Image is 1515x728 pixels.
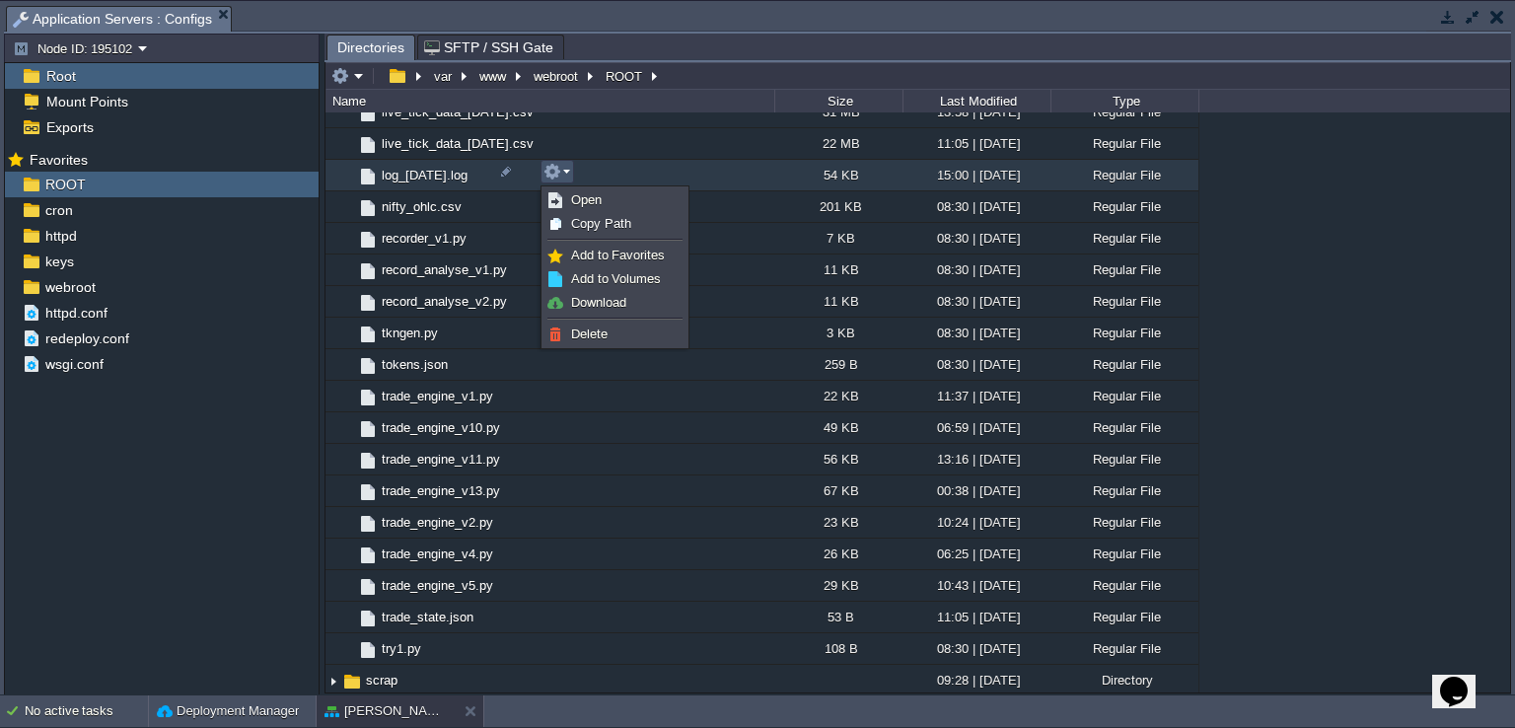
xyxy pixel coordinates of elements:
[774,507,902,538] div: 23 KB
[341,475,357,506] img: AMDAwAAAACH5BAEAAAAALAAAAAABAAEAAAICRAEAOw==
[41,329,132,347] span: redeploy.conf
[544,292,685,314] a: Download
[357,608,379,629] img: AMDAwAAAACH5BAEAAAAALAAAAAABAAEAAAICRAEAOw==
[341,349,357,380] img: AMDAwAAAACH5BAEAAAAALAAAAAABAAEAAAICRAEAOw==
[41,304,110,322] span: httpd.conf
[41,227,80,245] span: httpd
[41,201,76,219] span: cron
[41,253,77,270] a: keys
[544,245,685,266] a: Add to Favorites
[357,355,379,377] img: AMDAwAAAACH5BAEAAAAALAAAAAABAAEAAAICRAEAOw==
[357,450,379,472] img: AMDAwAAAACH5BAEAAAAALAAAAAABAAEAAAICRAEAOw==
[902,97,1050,127] div: 13:58 | [DATE]
[379,230,469,247] a: recorder_v1.py
[325,701,449,721] button: [PERSON_NAME]
[341,539,357,569] img: AMDAwAAAACH5BAEAAAAALAAAAAABAAEAAAICRAEAOw==
[1050,539,1198,569] div: Regular File
[341,97,357,127] img: AMDAwAAAACH5BAEAAAAALAAAAAABAAEAAAICRAEAOw==
[42,67,79,85] span: Root
[1050,160,1198,190] div: Regular File
[774,160,902,190] div: 54 KB
[341,570,357,601] img: AMDAwAAAACH5BAEAAAAALAAAAAABAAEAAAICRAEAOw==
[357,197,379,219] img: AMDAwAAAACH5BAEAAAAALAAAAAABAAEAAAICRAEAOw==
[13,7,212,32] span: Application Servers : Configs
[379,514,496,531] a: trade_engine_v2.py
[357,639,379,661] img: AMDAwAAAACH5BAEAAAAALAAAAAABAAEAAAICRAEAOw==
[544,189,685,211] a: Open
[357,229,379,251] img: AMDAwAAAACH5BAEAAAAALAAAAAABAAEAAAICRAEAOw==
[774,223,902,254] div: 7 KB
[774,97,902,127] div: 31 MB
[341,507,357,538] img: AMDAwAAAACH5BAEAAAAALAAAAAABAAEAAAICRAEAOw==
[603,67,647,85] button: ROOT
[902,475,1050,506] div: 00:38 | [DATE]
[1050,255,1198,285] div: Regular File
[1050,570,1198,601] div: Regular File
[571,192,602,207] span: Open
[341,318,357,348] img: AMDAwAAAACH5BAEAAAAALAAAAAABAAEAAAICRAEAOw==
[902,539,1050,569] div: 06:25 | [DATE]
[902,381,1050,411] div: 11:37 | [DATE]
[26,152,91,168] a: Favorites
[571,295,626,310] span: Download
[341,223,357,254] img: AMDAwAAAACH5BAEAAAAALAAAAAABAAEAAAICRAEAOw==
[902,128,1050,159] div: 11:05 | [DATE]
[357,134,379,156] img: AMDAwAAAACH5BAEAAAAALAAAAAABAAEAAAICRAEAOw==
[774,381,902,411] div: 22 KB
[379,388,496,404] span: trade_engine_v1.py
[1052,90,1198,112] div: Type
[379,198,465,215] a: nifty_ohlc.csv
[902,602,1050,632] div: 11:05 | [DATE]
[41,176,89,193] a: ROOT
[902,507,1050,538] div: 10:24 | [DATE]
[379,640,424,657] span: try1.py
[774,128,902,159] div: 22 MB
[776,90,902,112] div: Size
[157,701,299,721] button: Deployment Manager
[26,151,91,169] span: Favorites
[357,545,379,566] img: AMDAwAAAACH5BAEAAAAALAAAAAABAAEAAAICRAEAOw==
[379,135,537,152] a: live_tick_data_[DATE].csv
[341,160,357,190] img: AMDAwAAAACH5BAEAAAAALAAAAAABAAEAAAICRAEAOw==
[1050,633,1198,664] div: Regular File
[571,216,631,231] span: Copy Path
[379,293,510,310] a: record_analyse_v2.py
[1050,97,1198,127] div: Regular File
[357,292,379,314] img: AMDAwAAAACH5BAEAAAAALAAAAAABAAEAAAICRAEAOw==
[1432,649,1495,708] iframe: chat widget
[41,355,107,373] span: wsgi.conf
[379,356,451,373] span: tokens.json
[357,166,379,187] img: AMDAwAAAACH5BAEAAAAALAAAAAABAAEAAAICRAEAOw==
[902,412,1050,443] div: 06:59 | [DATE]
[1050,665,1198,695] div: Directory
[571,327,608,341] span: Delete
[379,261,510,278] a: record_analyse_v1.py
[424,36,553,59] span: SFTP / SSH Gate
[1050,191,1198,222] div: Regular File
[357,513,379,535] img: AMDAwAAAACH5BAEAAAAALAAAAAABAAEAAAICRAEAOw==
[1050,602,1198,632] div: Regular File
[379,482,503,499] span: trade_engine_v13.py
[902,633,1050,664] div: 08:30 | [DATE]
[357,576,379,598] img: AMDAwAAAACH5BAEAAAAALAAAAAABAAEAAAICRAEAOw==
[357,481,379,503] img: AMDAwAAAACH5BAEAAAAALAAAAAABAAEAAAICRAEAOw==
[379,577,496,594] a: trade_engine_v5.py
[357,260,379,282] img: AMDAwAAAACH5BAEAAAAALAAAAAABAAEAAAICRAEAOw==
[774,602,902,632] div: 53 B
[379,419,503,436] span: trade_engine_v10.py
[41,278,99,296] a: webroot
[379,451,503,468] a: trade_engine_v11.py
[379,609,476,625] a: trade_state.json
[774,570,902,601] div: 29 KB
[1050,507,1198,538] div: Regular File
[379,325,441,341] a: tkngen.py
[341,412,357,443] img: AMDAwAAAACH5BAEAAAAALAAAAAABAAEAAAICRAEAOw==
[42,118,97,136] span: Exports
[341,671,363,692] img: AMDAwAAAACH5BAEAAAAALAAAAAABAAEAAAICRAEAOw==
